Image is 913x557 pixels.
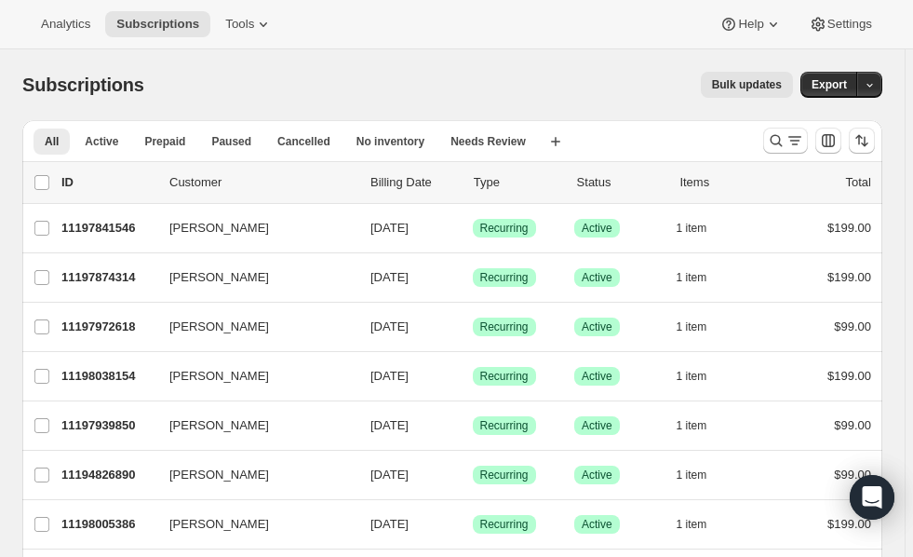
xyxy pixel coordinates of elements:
[677,369,707,384] span: 1 item
[169,173,356,192] p: Customer
[356,134,424,149] span: No inventory
[582,270,612,285] span: Active
[158,411,344,441] button: [PERSON_NAME]
[582,221,612,236] span: Active
[225,17,254,32] span: Tools
[61,462,871,488] div: 11194826890[PERSON_NAME][DATE]SuccessRecurringSuccessActive1 item$99.00
[827,369,871,383] span: $199.00
[677,215,728,241] button: 1 item
[158,312,344,342] button: [PERSON_NAME]
[577,173,665,192] p: Status
[158,361,344,391] button: [PERSON_NAME]
[41,17,90,32] span: Analytics
[370,517,409,531] span: [DATE]
[712,77,782,92] span: Bulk updates
[85,134,118,149] span: Active
[169,367,269,386] span: [PERSON_NAME]
[61,466,154,484] p: 11194826890
[480,319,529,334] span: Recurring
[827,517,871,531] span: $199.00
[846,173,871,192] p: Total
[582,369,612,384] span: Active
[169,416,269,435] span: [PERSON_NAME]
[582,418,612,433] span: Active
[701,72,793,98] button: Bulk updates
[582,319,612,334] span: Active
[61,511,871,537] div: 11198005386[PERSON_NAME][DATE]SuccessRecurringSuccessActive1 item$199.00
[45,134,59,149] span: All
[677,468,707,482] span: 1 item
[61,265,871,291] div: 11197874314[PERSON_NAME][DATE]SuccessRecurringSuccessActive1 item$199.00
[677,319,707,334] span: 1 item
[480,418,529,433] span: Recurring
[541,129,571,155] button: Create new view
[211,134,251,149] span: Paused
[370,270,409,284] span: [DATE]
[480,468,529,482] span: Recurring
[370,173,459,192] p: Billing Date
[800,72,858,98] button: Export
[834,468,871,482] span: $99.00
[158,263,344,292] button: [PERSON_NAME]
[370,418,409,432] span: [DATE]
[677,221,707,236] span: 1 item
[677,511,728,537] button: 1 item
[738,17,763,32] span: Help
[158,509,344,539] button: [PERSON_NAME]
[677,413,728,439] button: 1 item
[815,128,841,154] button: Customize table column order and visibility
[116,17,199,32] span: Subscriptions
[61,215,871,241] div: 11197841546[PERSON_NAME][DATE]SuccessRecurringSuccessActive1 item$199.00
[61,413,871,439] div: 11197939850[PERSON_NAME][DATE]SuccessRecurringSuccessActive1 item$99.00
[480,517,529,532] span: Recurring
[61,314,871,340] div: 11197972618[PERSON_NAME][DATE]SuccessRecurringSuccessActive1 item$99.00
[370,369,409,383] span: [DATE]
[61,367,154,386] p: 11198038154
[169,318,269,336] span: [PERSON_NAME]
[849,128,875,154] button: Sort the results
[370,319,409,333] span: [DATE]
[677,270,707,285] span: 1 item
[677,363,728,389] button: 1 item
[169,466,269,484] span: [PERSON_NAME]
[214,11,284,37] button: Tools
[677,314,728,340] button: 1 item
[812,77,847,92] span: Export
[61,318,154,336] p: 11197972618
[798,11,883,37] button: Settings
[677,517,707,532] span: 1 item
[677,462,728,488] button: 1 item
[277,134,330,149] span: Cancelled
[370,468,409,482] span: [DATE]
[61,515,154,534] p: 11198005386
[582,517,612,532] span: Active
[144,134,185,149] span: Prepaid
[582,468,612,482] span: Active
[677,418,707,433] span: 1 item
[22,75,144,95] span: Subscriptions
[708,11,793,37] button: Help
[370,221,409,235] span: [DATE]
[169,515,269,534] span: [PERSON_NAME]
[480,369,529,384] span: Recurring
[827,17,872,32] span: Settings
[61,219,154,238] p: 11197841546
[834,418,871,432] span: $99.00
[158,213,344,243] button: [PERSON_NAME]
[827,221,871,235] span: $199.00
[169,219,269,238] span: [PERSON_NAME]
[679,173,768,192] div: Items
[480,221,529,236] span: Recurring
[61,416,154,435] p: 11197939850
[105,11,210,37] button: Subscriptions
[450,134,526,149] span: Needs Review
[61,173,871,192] div: IDCustomerBilling DateTypeStatusItemsTotal
[61,363,871,389] div: 11198038154[PERSON_NAME][DATE]SuccessRecurringSuccessActive1 item$199.00
[480,270,529,285] span: Recurring
[834,319,871,333] span: $99.00
[61,268,154,287] p: 11197874314
[850,475,894,520] div: Open Intercom Messenger
[677,265,728,291] button: 1 item
[30,11,101,37] button: Analytics
[763,128,808,154] button: Search and filter results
